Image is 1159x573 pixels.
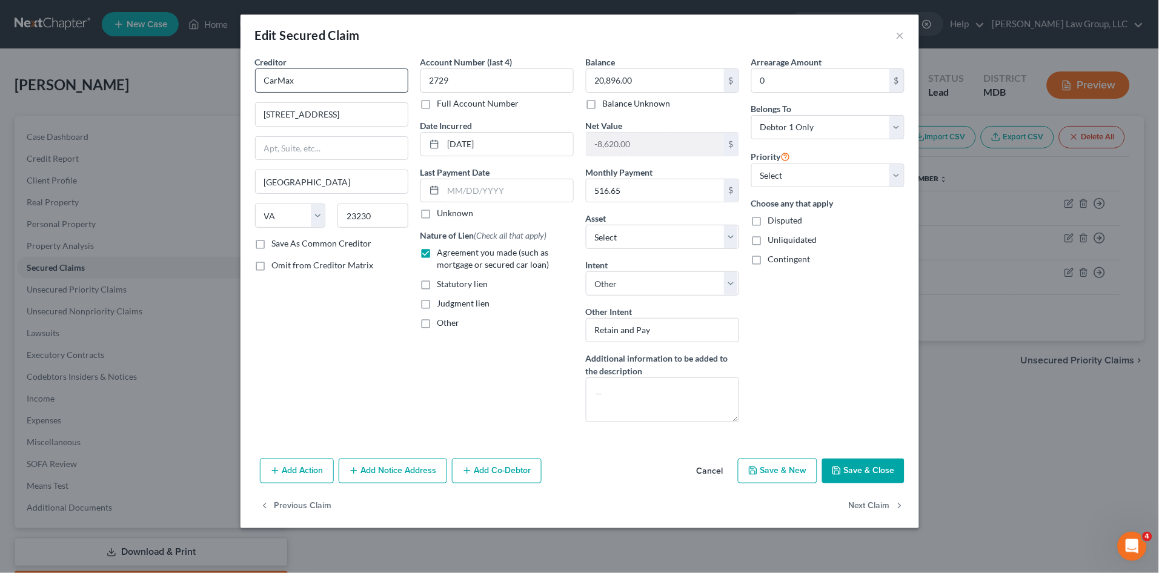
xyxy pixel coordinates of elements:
[768,215,803,225] span: Disputed
[896,28,905,42] button: ×
[420,119,473,132] label: Date Incurred
[339,459,447,484] button: Add Notice Address
[272,260,374,270] span: Omit from Creditor Matrix
[751,149,791,164] label: Priority
[255,57,287,67] span: Creditor
[889,69,904,92] div: $
[724,133,739,156] div: $
[849,493,905,518] button: Next Claim
[751,104,792,114] span: Belongs To
[586,213,606,224] span: Asset
[437,279,488,289] span: Statutory lien
[586,352,739,377] label: Additional information to be added to the description
[260,493,332,518] button: Previous Claim
[260,459,334,484] button: Add Action
[256,137,408,160] input: Apt, Suite, etc...
[768,254,811,264] span: Contingent
[255,27,360,44] div: Edit Secured Claim
[738,459,817,484] button: Save & New
[752,69,889,92] input: 0.00
[437,98,519,110] label: Full Account Number
[337,204,408,228] input: Enter zip...
[437,207,474,219] label: Unknown
[586,133,724,156] input: 0.00
[420,166,490,179] label: Last Payment Date
[586,166,653,179] label: Monthly Payment
[272,237,372,250] label: Save As Common Creditor
[724,179,739,202] div: $
[586,179,724,202] input: 0.00
[420,56,513,68] label: Account Number (last 4)
[724,69,739,92] div: $
[822,459,905,484] button: Save & Close
[586,119,623,132] label: Net Value
[437,317,460,328] span: Other
[1143,532,1152,542] span: 4
[586,318,739,342] input: Specify...
[751,56,822,68] label: Arrearage Amount
[603,98,671,110] label: Balance Unknown
[768,234,817,245] span: Unliquidated
[586,56,616,68] label: Balance
[437,247,550,270] span: Agreement you made (such as mortgage or secured car loan)
[586,305,633,318] label: Other Intent
[420,229,547,242] label: Nature of Lien
[443,179,573,202] input: MM/DD/YYYY
[586,259,608,271] label: Intent
[437,298,490,308] span: Judgment lien
[474,230,547,240] span: (Check all that apply)
[1118,532,1147,561] iframe: Intercom live chat
[452,459,542,484] button: Add Co-Debtor
[256,103,408,126] input: Enter address...
[687,460,733,484] button: Cancel
[256,170,408,193] input: Enter city...
[420,68,574,93] input: XXXX
[586,69,724,92] input: 0.00
[751,197,905,210] label: Choose any that apply
[443,133,573,156] input: MM/DD/YYYY
[255,68,408,93] input: Search creditor by name...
